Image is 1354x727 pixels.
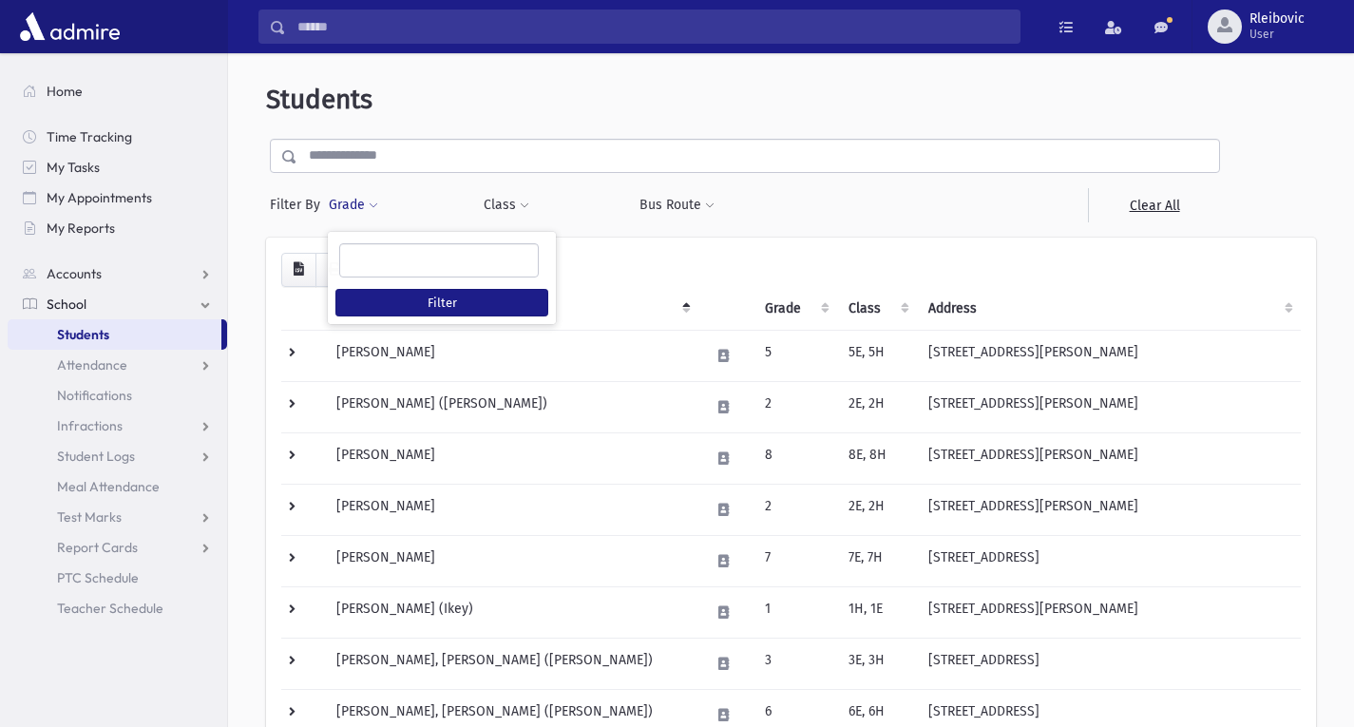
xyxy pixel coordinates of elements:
[837,330,917,381] td: 5E, 5H
[286,10,1020,44] input: Search
[57,478,160,495] span: Meal Attendance
[837,287,917,331] th: Class: activate to sort column ascending
[837,586,917,638] td: 1H, 1E
[325,484,698,535] td: [PERSON_NAME]
[837,432,917,484] td: 8E, 8H
[8,411,227,441] a: Infractions
[1088,188,1220,222] a: Clear All
[917,638,1301,689] td: [STREET_ADDRESS]
[57,356,127,373] span: Attendance
[8,319,221,350] a: Students
[753,586,837,638] td: 1
[47,220,115,237] span: My Reports
[8,441,227,471] a: Student Logs
[47,189,152,206] span: My Appointments
[837,535,917,586] td: 7E, 7H
[57,508,122,526] span: Test Marks
[47,159,100,176] span: My Tasks
[57,387,132,404] span: Notifications
[753,330,837,381] td: 5
[325,381,698,432] td: [PERSON_NAME] ([PERSON_NAME])
[266,84,372,115] span: Students
[753,287,837,331] th: Grade: activate to sort column ascending
[917,586,1301,638] td: [STREET_ADDRESS][PERSON_NAME]
[325,638,698,689] td: [PERSON_NAME], [PERSON_NAME] ([PERSON_NAME])
[325,287,698,331] th: Student: activate to sort column descending
[57,326,109,343] span: Students
[917,535,1301,586] td: [STREET_ADDRESS]
[315,253,353,287] button: Print
[8,182,227,213] a: My Appointments
[335,289,548,316] button: Filter
[57,539,138,556] span: Report Cards
[917,381,1301,432] td: [STREET_ADDRESS][PERSON_NAME]
[57,600,163,617] span: Teacher Schedule
[917,484,1301,535] td: [STREET_ADDRESS][PERSON_NAME]
[8,471,227,502] a: Meal Attendance
[8,502,227,532] a: Test Marks
[917,287,1301,331] th: Address: activate to sort column ascending
[8,350,227,380] a: Attendance
[8,289,227,319] a: School
[47,83,83,100] span: Home
[753,535,837,586] td: 7
[8,532,227,563] a: Report Cards
[47,128,132,145] span: Time Tracking
[8,593,227,623] a: Teacher Schedule
[8,380,227,411] a: Notifications
[8,258,227,289] a: Accounts
[15,8,124,46] img: AdmirePro
[753,484,837,535] td: 2
[281,253,316,287] button: CSV
[47,296,86,313] span: School
[1249,27,1305,42] span: User
[1249,11,1305,27] span: Rleibovic
[325,432,698,484] td: [PERSON_NAME]
[325,535,698,586] td: [PERSON_NAME]
[270,195,328,215] span: Filter By
[8,213,227,243] a: My Reports
[753,638,837,689] td: 3
[325,330,698,381] td: [PERSON_NAME]
[57,569,139,586] span: PTC Schedule
[57,417,123,434] span: Infractions
[837,638,917,689] td: 3E, 3H
[483,188,530,222] button: Class
[328,188,379,222] button: Grade
[753,381,837,432] td: 2
[8,563,227,593] a: PTC Schedule
[753,432,837,484] td: 8
[325,586,698,638] td: [PERSON_NAME] (Ikey)
[837,381,917,432] td: 2E, 2H
[917,330,1301,381] td: [STREET_ADDRESS][PERSON_NAME]
[917,432,1301,484] td: [STREET_ADDRESS][PERSON_NAME]
[837,484,917,535] td: 2E, 2H
[47,265,102,282] span: Accounts
[8,122,227,152] a: Time Tracking
[57,448,135,465] span: Student Logs
[8,76,227,106] a: Home
[8,152,227,182] a: My Tasks
[639,188,715,222] button: Bus Route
